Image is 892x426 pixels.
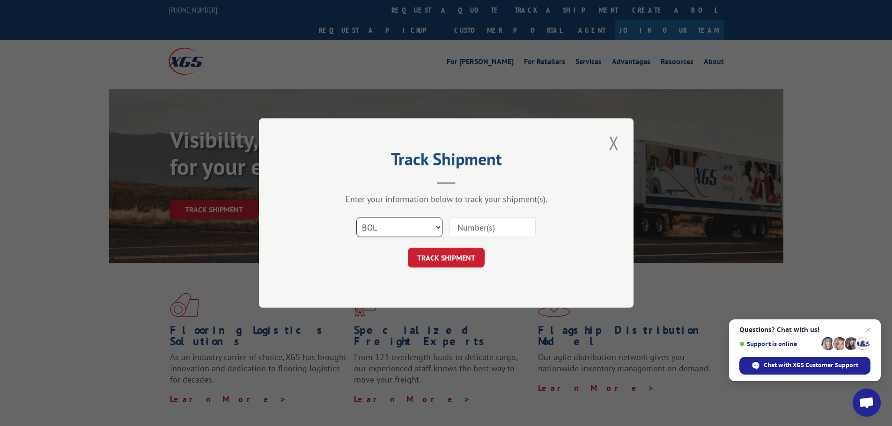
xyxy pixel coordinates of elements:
[408,248,485,267] button: TRACK SHIPMENT
[739,326,870,333] span: Questions? Chat with us!
[450,217,536,237] input: Number(s)
[606,130,622,156] button: Close modal
[739,340,818,347] span: Support is online
[739,357,870,375] span: Chat with XGS Customer Support
[764,361,858,369] span: Chat with XGS Customer Support
[853,389,881,417] a: Open chat
[306,194,587,204] div: Enter your information below to track your shipment(s).
[306,152,587,170] h2: Track Shipment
